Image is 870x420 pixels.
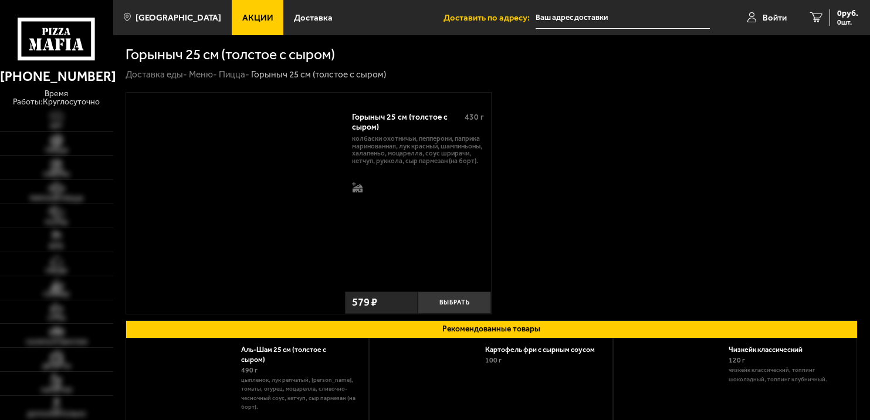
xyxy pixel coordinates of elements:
[418,292,490,314] button: Выбрать
[352,113,456,132] div: Горыныч 25 см (толстое с сыром)
[251,69,386,80] div: Горыныч 25 см (толстое с сыром)
[837,19,858,26] span: 0 шт.
[352,135,485,164] p: колбаски Охотничьи, пепперони, паприка маринованная, лук красный, шампиньоны, халапеньо, моцарелл...
[837,9,858,18] span: 0 руб.
[189,69,217,80] a: Меню-
[241,345,326,364] a: Аль-Шам 25 см (толстое с сыром)
[485,356,502,364] span: 100 г
[729,356,745,364] span: 120 г
[126,320,858,339] button: Рекомендованные товары
[729,345,811,354] a: Чизкейк классический
[729,366,848,384] p: Чизкейк классический, топпинг шоколадный, топпинг клубничный.
[763,13,787,22] span: Войти
[294,13,333,22] span: Доставка
[126,69,187,80] a: Доставка еды-
[536,7,710,29] input: Ваш адрес доставки
[219,69,249,80] a: Пицца-
[126,93,345,313] a: Горыныч 25 см (толстое с сыром)
[465,112,484,122] span: 430 г
[242,13,273,22] span: Акции
[485,345,604,354] a: Картофель фри с сырным соусом
[352,297,377,308] span: 579 ₽
[136,13,221,22] span: [GEOGRAPHIC_DATA]
[241,366,258,374] span: 490 г
[126,48,335,62] h1: Горыныч 25 см (толстое с сыром)
[444,13,536,22] span: Доставить по адресу:
[241,376,360,412] p: цыпленок, лук репчатый, [PERSON_NAME], томаты, огурец, моцарелла, сливочно-чесночный соус, кетчуп...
